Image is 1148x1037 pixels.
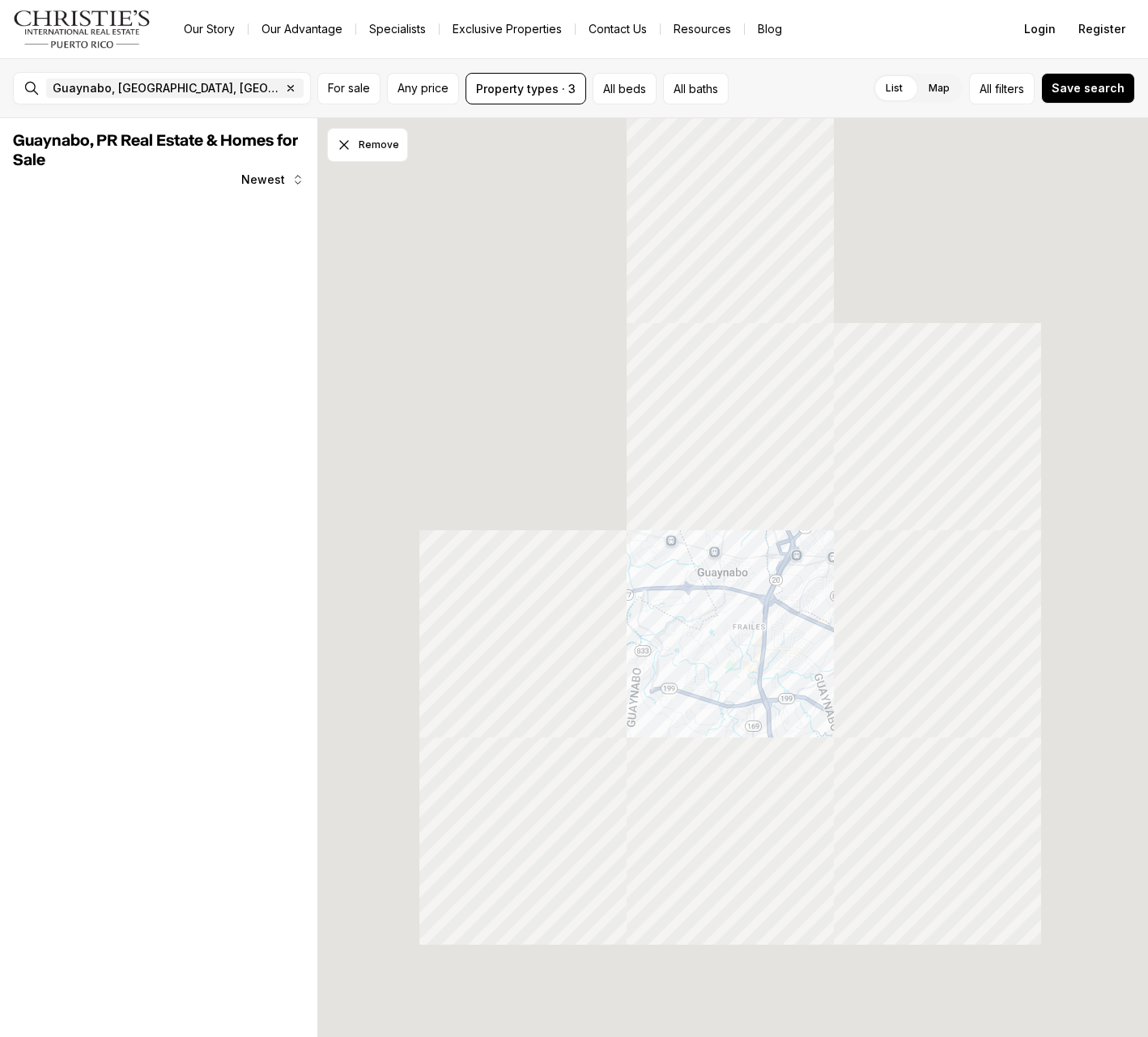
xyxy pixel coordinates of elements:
span: Guaynabo, PR Real Estate & Homes for Sale [13,133,298,168]
a: Our Advantage [249,18,355,40]
span: Register [1078,23,1125,36]
img: logo [13,10,151,49]
button: Any price [387,73,459,104]
button: Save search [1041,73,1135,104]
span: filters [995,80,1024,97]
span: Newest [241,173,285,186]
button: Newest [232,164,314,196]
span: Login [1024,23,1056,36]
button: All baths [663,73,729,104]
span: Guaynabo, [GEOGRAPHIC_DATA], [GEOGRAPHIC_DATA] [53,82,281,95]
label: Map [916,74,963,103]
button: Login [1014,13,1065,45]
a: Blog [745,18,795,40]
a: Resources [661,18,744,40]
span: Any price [398,82,449,95]
button: Register [1069,13,1135,45]
a: Specialists [356,18,439,40]
span: All [980,80,992,97]
button: Property types · 3 [466,73,586,104]
span: For sale [328,82,370,95]
button: Contact Us [576,18,660,40]
button: For sale [317,73,381,104]
label: List [873,74,916,103]
span: Save search [1052,82,1125,95]
button: Allfilters [969,73,1035,104]
button: Dismiss drawing [327,128,408,162]
a: Our Story [171,18,248,40]
button: All beds [593,73,657,104]
a: Exclusive Properties [440,18,575,40]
